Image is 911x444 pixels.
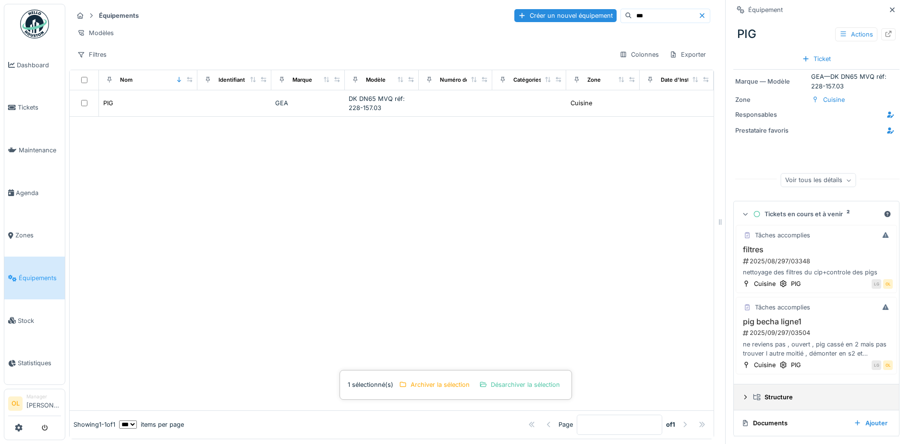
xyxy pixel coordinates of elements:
div: Voir tous les détails [781,173,856,187]
li: [PERSON_NAME] [26,393,61,414]
div: Showing 1 - 1 of 1 [73,420,115,429]
a: Tickets [4,86,65,129]
span: Dashboard [17,61,61,70]
span: Zones [15,231,61,240]
div: PIG [791,360,801,370]
div: Manager [26,393,61,400]
summary: Structure [738,388,895,406]
a: Agenda [4,172,65,214]
div: PIG [733,22,899,47]
div: Identifiant interne [219,76,265,84]
a: Statistiques [4,342,65,385]
div: 2025/08/297/03348 [742,257,893,266]
div: Nom [120,76,133,84]
a: Équipements [4,257,65,299]
div: Marque [292,76,312,84]
div: Page [559,420,573,429]
div: Tickets en cours et à venir [753,210,880,219]
div: Ajouter [850,417,891,430]
h3: filtres [740,245,893,254]
span: Maintenance [19,146,61,155]
div: Archiver la sélection [395,378,474,391]
div: Ticket [798,52,835,65]
div: Modèle [366,76,386,84]
div: Prestataire favoris [735,126,807,135]
div: Numéro de Série [440,76,484,84]
div: Documents [741,419,846,428]
li: OL [8,396,23,411]
span: Statistiques [18,358,61,368]
div: Marque — Modèle [735,77,807,86]
a: Stock [4,299,65,342]
summary: Tickets en cours et à venir2 [738,205,895,223]
div: Colonnes [615,48,663,62]
div: Modèles [73,26,118,40]
span: Stock [18,316,61,325]
div: GEA [275,99,341,108]
div: 1 sélectionné(s) [340,370,572,399]
div: Tâches accomplies [755,231,810,240]
div: OL [883,360,893,370]
div: Actions [835,27,877,41]
div: 2025/09/297/03504 [742,328,893,337]
div: Équipement [748,5,783,14]
span: Agenda [16,188,61,197]
div: Structure [753,393,887,402]
div: OL [883,279,893,289]
strong: Équipements [95,11,143,20]
div: Cuisine [754,360,776,370]
img: Badge_color-CXgf-gQk.svg [20,10,49,38]
div: Catégories d'équipement [513,76,580,84]
div: Responsables [735,110,807,119]
div: Date d'Installation [661,76,708,84]
strong: of 1 [666,420,675,429]
div: Zone [587,76,601,84]
div: GEA — DK DN65 MVQ réf: 228-157.03 [735,72,898,90]
span: Tickets [18,103,61,112]
span: Équipements [19,273,61,283]
div: LG [872,279,881,289]
div: Cuisine [823,95,845,104]
div: nettoyage des filtres du cip+controle des pigs [740,268,893,277]
div: Filtres [73,48,111,62]
div: Exporter [665,48,710,62]
div: Zone [735,95,807,104]
div: Créer un nouvel équipement [514,9,617,22]
summary: DocumentsAjouter [738,414,895,432]
a: Zones [4,214,65,257]
div: PIG [791,279,801,288]
div: Désarchiver la sélection [475,378,564,391]
div: DK DN65 MVQ réf: 228-157.03 [349,94,415,112]
a: Dashboard [4,44,65,86]
h3: pig becha ligne1 [740,317,893,326]
a: Maintenance [4,129,65,172]
div: PIG [103,99,113,108]
div: Cuisine [754,279,776,288]
div: items per page [119,420,184,429]
a: OL Manager[PERSON_NAME] [8,393,61,416]
div: ne reviens pas , ouvert , pig cassé en 2 mais pas trouver l autre moitié , démonter en s2 et retr... [740,340,893,358]
div: Cuisine [571,99,592,108]
div: Tâches accomplies [755,303,810,312]
div: LG [872,360,881,370]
